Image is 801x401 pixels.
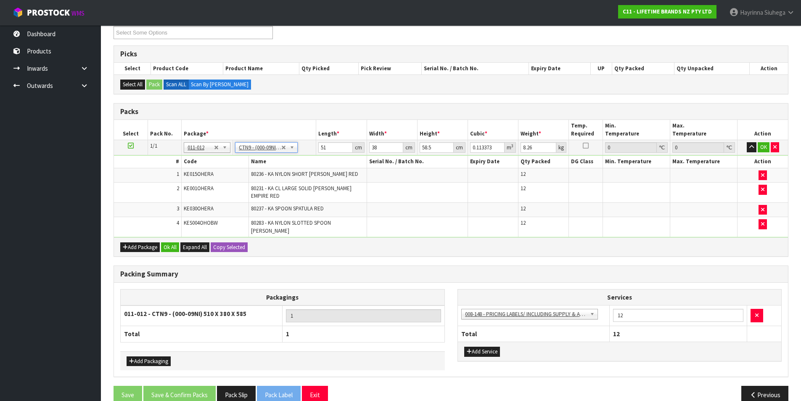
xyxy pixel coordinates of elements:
[177,205,179,212] span: 3
[518,156,569,168] th: Qty Packed
[150,142,157,149] span: 1/1
[740,8,763,16] span: Hayrinna
[618,5,716,19] a: C11 - LIFETIME BRANDS NZ PTY LTD
[458,289,782,305] th: Services
[188,143,214,153] span: 011-012
[184,205,214,212] span: KE030OHERA
[164,80,189,90] label: Scan ALL
[251,170,358,178] span: 80236 - KA NYLON SHORT [PERSON_NAME] RED
[458,326,610,342] th: Total
[750,63,788,74] th: Action
[670,120,737,140] th: Max. Temperature
[468,120,518,140] th: Cubic
[758,142,769,152] button: OK
[180,242,209,252] button: Expand All
[521,219,526,226] span: 12
[239,143,281,153] span: CTN9 - (000-09NI) 510 X 380 X 585
[764,8,785,16] span: Siuhega
[521,170,526,178] span: 12
[316,120,367,140] th: Length
[249,156,367,168] th: Name
[417,120,468,140] th: Height
[623,8,712,15] strong: C11 - LIFETIME BRANDS NZ PTY LTD
[177,185,179,192] span: 2
[121,289,445,306] th: Packagings
[223,63,299,74] th: Product Name
[27,7,70,18] span: ProStock
[120,108,782,116] h3: Packs
[353,142,365,153] div: cm
[590,63,612,74] th: UP
[251,219,331,234] span: 80283 - KA NYLON SLOTTED SPOON [PERSON_NAME]
[161,242,179,252] button: Ok All
[124,310,246,318] strong: 011-012 - CTN9 - (000-09NI) 510 X 380 X 585
[184,219,218,226] span: KES004OHOBW
[454,142,465,153] div: cm
[465,309,587,319] span: 008-148 - PRICING LABELS/ INCLUDING SUPPLY & APPLY
[505,142,516,153] div: m
[184,170,214,178] span: KE015OHERA
[612,63,674,74] th: Qty Packed
[251,205,324,212] span: 80237 - KA SPOON SPATULA RED
[464,347,500,357] button: Add Service
[120,270,782,278] h3: Packing Summary
[114,63,151,74] th: Select
[146,80,162,90] button: Pack
[121,326,283,342] th: Total
[120,50,782,58] h3: Picks
[521,205,526,212] span: 12
[181,156,248,168] th: Code
[188,80,251,90] label: Scan By [PERSON_NAME]
[657,142,668,153] div: ℃
[422,63,529,74] th: Serial No. / Batch No.
[511,143,513,149] sup: 3
[670,156,737,168] th: Max. Temperature
[151,63,223,74] th: Product Code
[468,156,518,168] th: Expiry Date
[518,120,569,140] th: Weight
[120,242,160,252] button: Add Package
[299,63,359,74] th: Qty Picked
[120,80,145,90] button: Select All
[367,156,468,168] th: Serial No. / Batch No.
[211,242,248,252] button: Copy Selected
[521,185,526,192] span: 12
[367,120,417,140] th: Width
[183,244,207,251] span: Expand All
[177,219,179,226] span: 4
[738,156,788,168] th: Action
[569,120,603,140] th: Temp. Required
[127,356,171,366] button: Add Packaging
[114,156,181,168] th: #
[529,63,591,74] th: Expiry Date
[359,63,422,74] th: Pick Review
[724,142,735,153] div: ℃
[181,120,316,140] th: Package
[177,170,179,178] span: 1
[114,120,148,140] th: Select
[738,120,788,140] th: Action
[603,156,670,168] th: Min. Temperature
[556,142,566,153] div: kg
[13,7,23,18] img: cube-alt.png
[148,120,181,140] th: Pack No.
[603,120,670,140] th: Min. Temperature
[184,185,214,192] span: KE001OHERA
[613,330,620,338] span: 12
[286,330,289,338] span: 1
[251,185,352,199] span: 80231 - KA CL LARGE SOLID [PERSON_NAME] EMPIRE RED
[569,156,603,168] th: DG Class
[403,142,415,153] div: cm
[674,63,749,74] th: Qty Unpacked
[71,9,85,17] small: WMS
